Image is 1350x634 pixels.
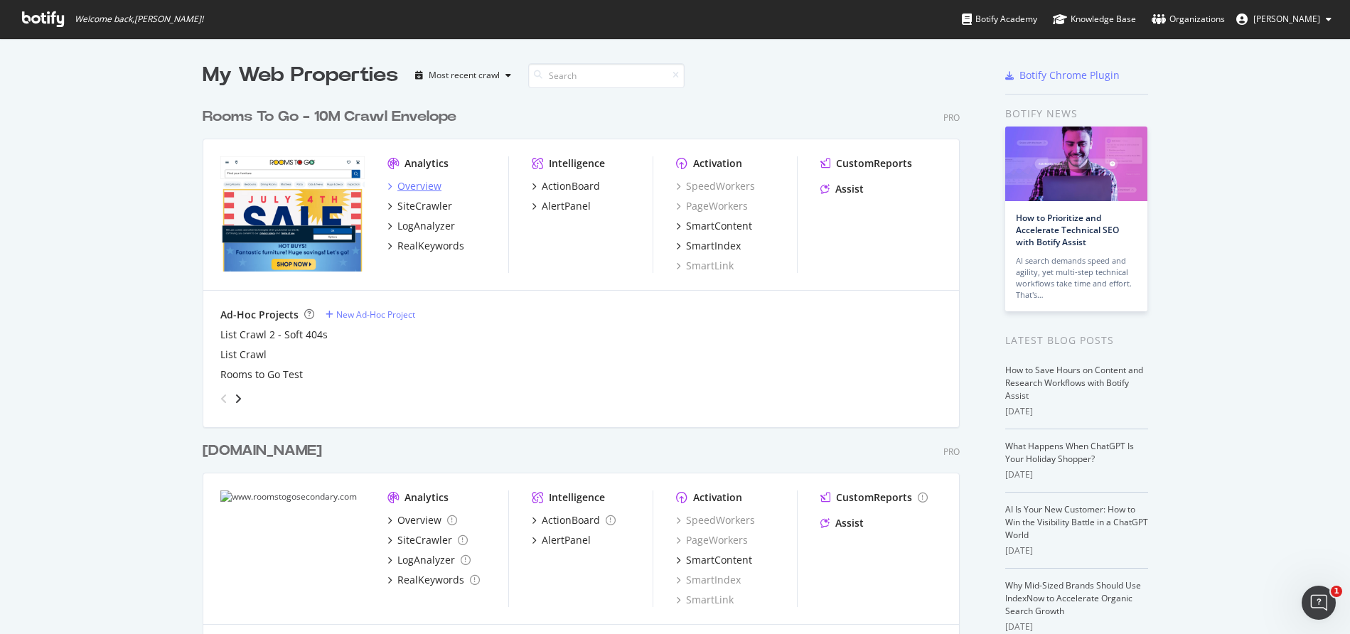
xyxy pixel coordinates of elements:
a: ActionBoard [532,179,600,193]
div: CustomReports [836,156,912,171]
div: [DATE] [1005,405,1148,418]
div: Intelligence [549,490,605,505]
div: Analytics [405,156,449,171]
a: RealKeywords [387,239,464,253]
div: ActionBoard [542,513,600,527]
iframe: Intercom live chat [1302,586,1336,620]
a: New Ad-Hoc Project [326,308,415,321]
a: ActionBoard [532,513,616,527]
div: LogAnalyzer [397,553,455,567]
a: Rooms To Go - 10M Crawl Envelope [203,107,462,127]
div: List Crawl 2 - Soft 404s [220,328,328,342]
div: Intelligence [549,156,605,171]
div: Assist [835,516,864,530]
div: angle-right [233,392,243,406]
div: New Ad-Hoc Project [336,308,415,321]
a: How to Save Hours on Content and Research Workflows with Botify Assist [1005,364,1143,402]
div: CustomReports [836,490,912,505]
div: Ad-Hoc Projects [220,308,299,322]
a: CustomReports [820,156,912,171]
a: Why Mid-Sized Brands Should Use IndexNow to Accelerate Organic Search Growth [1005,579,1141,617]
button: [PERSON_NAME] [1225,8,1343,31]
a: LogAnalyzer [387,553,471,567]
div: Pro [943,446,960,458]
div: AlertPanel [542,199,591,213]
a: [DOMAIN_NAME] [203,441,328,461]
span: Jacquelyn Bailer [1253,13,1320,25]
div: Overview [397,179,441,193]
div: [DATE] [1005,468,1148,481]
div: angle-left [215,387,233,410]
div: SmartIndex [686,239,741,253]
div: ActionBoard [542,179,600,193]
a: CustomReports [820,490,928,505]
a: SpeedWorkers [676,513,755,527]
a: Rooms to Go Test [220,367,303,382]
div: AlertPanel [542,533,591,547]
a: SmartContent [676,553,752,567]
div: Botify Academy [962,12,1037,26]
div: SiteCrawler [397,533,452,547]
div: SmartContent [686,553,752,567]
a: Overview [387,513,457,527]
a: AlertPanel [532,199,591,213]
a: AlertPanel [532,533,591,547]
div: Botify news [1005,106,1148,122]
a: Assist [820,182,864,196]
div: [DOMAIN_NAME] [203,441,322,461]
a: Botify Chrome Plugin [1005,68,1120,82]
div: AI search demands speed and agility, yet multi-step technical workflows take time and effort. Tha... [1016,255,1137,301]
input: Search [528,63,685,88]
a: AI Is Your New Customer: How to Win the Visibility Battle in a ChatGPT World [1005,503,1148,541]
div: Organizations [1152,12,1225,26]
a: PageWorkers [676,199,748,213]
img: How to Prioritize and Accelerate Technical SEO with Botify Assist [1005,127,1147,201]
div: Overview [397,513,441,527]
a: SmartContent [676,219,752,233]
a: SiteCrawler [387,533,468,547]
a: Overview [387,179,441,193]
a: SmartIndex [676,573,741,587]
div: Activation [693,490,742,505]
div: Activation [693,156,742,171]
div: SmartLink [676,259,734,273]
div: Pro [943,112,960,124]
img: www.roomstogosecondary.com [220,490,365,607]
button: Most recent crawl [409,64,517,87]
div: Analytics [405,490,449,505]
div: [DATE] [1005,544,1148,557]
div: Most recent crawl [429,71,500,80]
a: SmartLink [676,593,734,607]
div: LogAnalyzer [397,219,455,233]
div: Assist [835,182,864,196]
div: Knowledge Base [1053,12,1136,26]
div: My Web Properties [203,61,398,90]
span: 1 [1331,586,1342,597]
a: How to Prioritize and Accelerate Technical SEO with Botify Assist [1016,212,1119,248]
div: SiteCrawler [397,199,452,213]
a: SmartIndex [676,239,741,253]
div: SmartContent [686,219,752,233]
div: Botify Chrome Plugin [1019,68,1120,82]
a: RealKeywords [387,573,480,587]
a: PageWorkers [676,533,748,547]
a: SiteCrawler [387,199,452,213]
div: Latest Blog Posts [1005,333,1148,348]
div: RealKeywords [397,239,464,253]
a: LogAnalyzer [387,219,455,233]
a: What Happens When ChatGPT Is Your Holiday Shopper? [1005,440,1134,465]
a: List Crawl [220,348,267,362]
span: Welcome back, [PERSON_NAME] ! [75,14,203,25]
div: Rooms To Go - 10M Crawl Envelope [203,107,456,127]
div: RealKeywords [397,573,464,587]
a: Assist [820,516,864,530]
a: SpeedWorkers [676,179,755,193]
div: [DATE] [1005,620,1148,633]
